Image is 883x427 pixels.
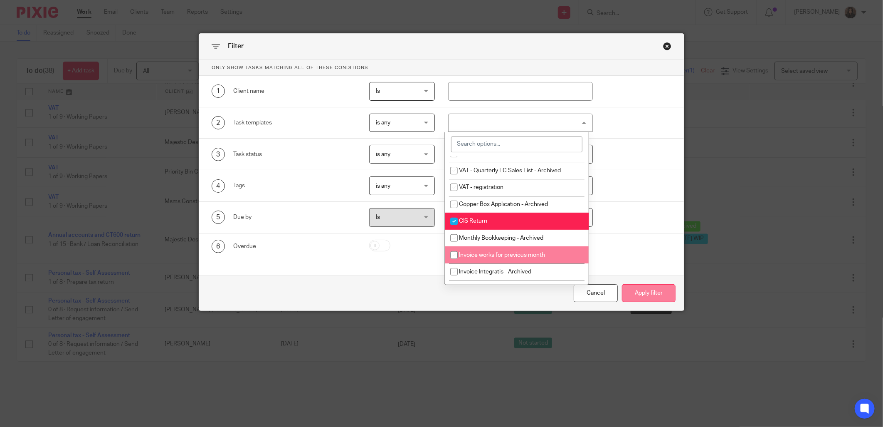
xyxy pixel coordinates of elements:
span: Invoice works for previous month [459,252,545,258]
span: Is [376,214,380,220]
div: 1 [212,84,225,98]
div: Tags [233,181,356,190]
span: VAT - registration [459,184,503,190]
span: CIS Return [459,218,487,224]
span: is any [376,151,390,157]
span: Copper Box Application - Archived [459,201,548,207]
div: 3 [212,148,225,161]
div: Client name [233,87,356,95]
div: Close this dialog window [574,284,618,302]
div: Task status [233,150,356,159]
span: is any [376,120,390,126]
div: Overdue [233,242,356,251]
div: Due by [233,213,356,221]
span: VAT - Quarterly EC Sales List - Archived [459,168,561,174]
p: Only show tasks matching all of these conditions [199,60,684,76]
div: Task templates [233,119,356,127]
span: is any [376,183,390,189]
div: 5 [212,211,225,224]
span: Monthly Bookkeeping - Archived [459,235,543,241]
span: Is [376,88,380,94]
span: Filter [228,43,244,50]
button: Apply filter [622,284,676,302]
div: Close this dialog window [663,42,671,50]
span: Invoice Integratis - Archived [459,269,531,275]
div: 2 [212,116,225,129]
div: 4 [212,179,225,193]
div: 6 [212,240,225,253]
input: Search options... [451,137,582,152]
